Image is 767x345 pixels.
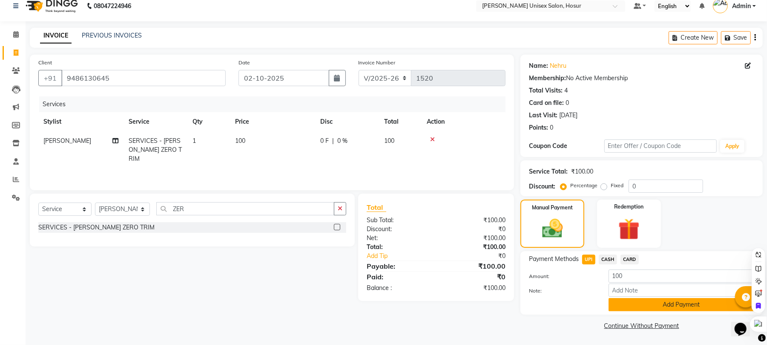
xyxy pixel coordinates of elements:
[612,216,646,243] img: _gift.svg
[564,86,568,95] div: 4
[360,252,449,261] a: Add Tip
[529,86,563,95] div: Total Visits:
[721,31,751,44] button: Save
[379,112,422,131] th: Total
[38,59,52,67] label: Client
[436,272,512,282] div: ₹0
[550,61,566,70] a: Nehru
[360,261,436,271] div: Payable:
[599,255,617,264] span: CASH
[449,252,512,261] div: ₹0
[235,137,245,145] span: 100
[529,99,564,107] div: Card on file:
[38,70,62,86] button: +91
[367,203,386,212] span: Total
[360,234,436,243] div: Net:
[360,243,436,252] div: Total:
[529,142,604,151] div: Coupon Code
[359,59,396,67] label: Invoice Number
[436,261,512,271] div: ₹100.00
[384,137,394,145] span: 100
[559,111,577,120] div: [DATE]
[609,298,754,311] button: Add Payment
[669,31,718,44] button: Create New
[566,99,569,107] div: 0
[529,255,579,264] span: Payment Methods
[529,123,548,132] div: Points:
[436,216,512,225] div: ₹100.00
[522,322,761,331] a: Continue Without Payment
[529,74,754,83] div: No Active Membership
[436,225,512,234] div: ₹0
[332,136,334,145] span: |
[611,182,623,189] label: Fixed
[732,2,751,11] span: Admin
[360,225,436,234] div: Discount:
[192,137,196,145] span: 1
[529,61,548,70] div: Name:
[529,182,555,191] div: Discount:
[422,112,506,131] th: Action
[315,112,379,131] th: Disc
[570,182,598,189] label: Percentage
[320,136,329,145] span: 0 F
[337,136,348,145] span: 0 %
[604,139,717,153] input: Enter Offer / Coupon Code
[82,32,142,39] a: PREVIOUS INVOICES
[550,123,553,132] div: 0
[571,167,593,176] div: ₹100.00
[523,287,602,295] label: Note:
[529,74,566,83] div: Membership:
[230,112,315,131] th: Price
[360,272,436,282] div: Paid:
[536,217,569,241] img: _cash.svg
[124,112,187,131] th: Service
[620,255,639,264] span: CARD
[39,96,512,112] div: Services
[61,70,226,86] input: Search by Name/Mobile/Email/Code
[187,112,230,131] th: Qty
[360,284,436,293] div: Balance :
[38,112,124,131] th: Stylist
[532,204,573,212] label: Manual Payment
[43,137,91,145] span: [PERSON_NAME]
[38,223,155,232] div: SERVICES - [PERSON_NAME] ZERO TRIM
[609,270,754,283] input: Amount
[731,311,758,336] iframe: chat widget
[614,203,643,211] label: Redemption
[40,28,72,43] a: INVOICE
[156,202,334,215] input: Search or Scan
[609,284,754,297] input: Add Note
[129,137,182,162] span: SERVICES - [PERSON_NAME] ZERO TRIM
[436,243,512,252] div: ₹100.00
[360,216,436,225] div: Sub Total:
[720,140,744,153] button: Apply
[523,273,602,280] label: Amount:
[436,234,512,243] div: ₹100.00
[238,59,250,67] label: Date
[529,167,568,176] div: Service Total:
[582,255,595,264] span: UPI
[436,284,512,293] div: ₹100.00
[529,111,557,120] div: Last Visit:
